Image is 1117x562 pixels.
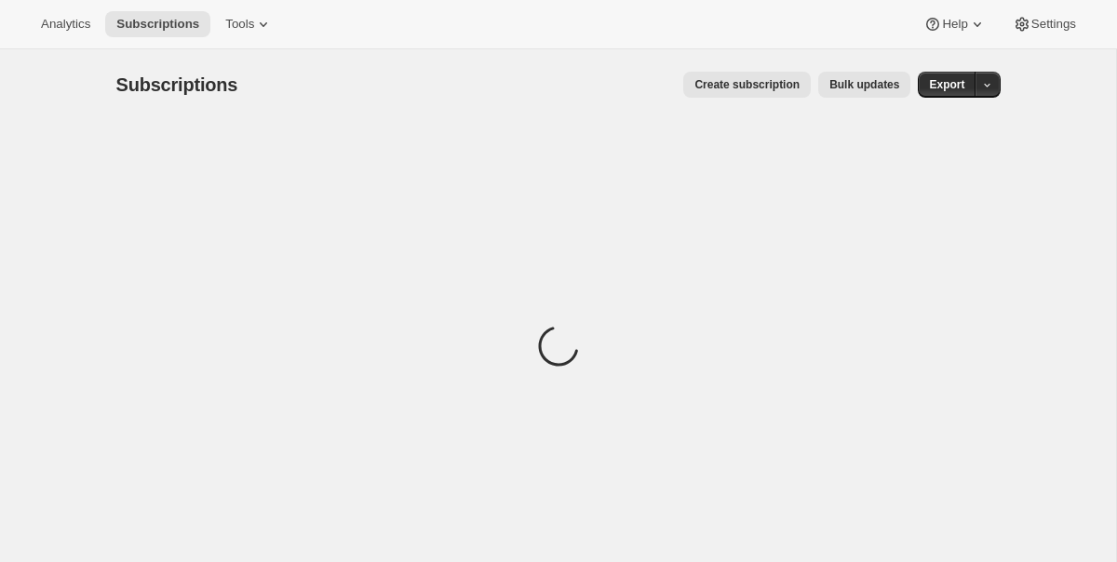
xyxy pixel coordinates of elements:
button: Bulk updates [818,72,910,98]
span: Settings [1031,17,1076,32]
button: Create subscription [683,72,811,98]
span: Create subscription [694,77,800,92]
span: Analytics [41,17,90,32]
button: Help [912,11,997,37]
span: Bulk updates [829,77,899,92]
button: Tools [214,11,284,37]
button: Subscriptions [105,11,210,37]
button: Export [918,72,976,98]
span: Subscriptions [116,74,238,95]
span: Subscriptions [116,17,199,32]
span: Export [929,77,964,92]
span: Help [942,17,967,32]
button: Settings [1002,11,1087,37]
button: Analytics [30,11,101,37]
span: Tools [225,17,254,32]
